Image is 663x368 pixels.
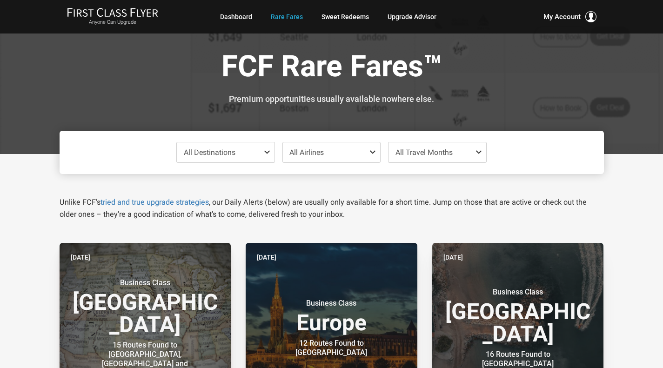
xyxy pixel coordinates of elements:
a: Rare Fares [271,8,303,25]
a: tried and true upgrade strategies [100,198,209,207]
a: First Class FlyerAnyone Can Upgrade [67,7,158,26]
div: 12 Routes Found to [GEOGRAPHIC_DATA] [273,339,389,357]
span: All Destinations [184,148,235,157]
a: Upgrade Advisor [388,8,436,25]
h3: Premium opportunities usually available nowhere else. [67,94,597,104]
a: Dashboard [220,8,252,25]
small: Business Class [273,299,389,308]
h3: [GEOGRAPHIC_DATA] [443,288,593,345]
button: My Account [543,11,596,22]
h3: [GEOGRAPHIC_DATA] [71,278,220,336]
small: Business Class [460,288,576,297]
p: Unlike FCF’s , our Daily Alerts (below) are usually only available for a short time. Jump on thos... [60,196,604,221]
small: Anyone Can Upgrade [67,19,158,26]
span: All Airlines [289,148,324,157]
img: First Class Flyer [67,7,158,17]
h1: FCF Rare Fares™ [67,50,597,86]
span: My Account [543,11,581,22]
time: [DATE] [443,252,463,262]
span: All Travel Months [395,148,453,157]
time: [DATE] [71,252,90,262]
h3: Europe [257,299,406,334]
a: Sweet Redeems [321,8,369,25]
small: Business Class [87,278,203,288]
time: [DATE] [257,252,276,262]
